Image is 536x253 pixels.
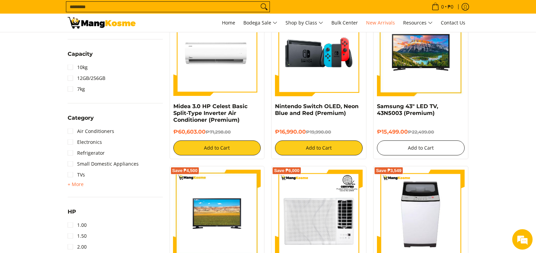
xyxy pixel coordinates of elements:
summary: Open [68,115,94,126]
img: nintendo-switch-with-joystick-and-dock-full-view-mang-kosme [275,9,363,96]
button: Add to Cart [377,140,465,155]
img: Midea 3.0 HP Celest Basic Split-Type Inverter Air Conditioner (Premium) [173,9,261,96]
a: New Arrivals [363,14,398,32]
a: Bulk Center [328,14,361,32]
summary: Open [68,180,84,188]
a: Home [219,14,239,32]
a: Samsung 43" LED TV, 43N5003 (Premium) [377,103,438,116]
a: 12GB/256GB [68,73,105,84]
h6: ₱60,603.00 [173,129,261,135]
h6: ₱15,499.00 [377,129,465,135]
span: Home [222,19,235,26]
a: Nintendo Switch OLED, Neon Blue and Red (Premium) [275,103,359,116]
a: Electronics [68,137,102,148]
a: 1.50 [68,231,87,241]
a: 10kg [68,62,88,73]
del: ₱71,298.00 [206,129,231,135]
span: HP [68,209,76,215]
span: ₱0 [447,4,454,9]
del: ₱22,499.00 [408,129,434,135]
span: Contact Us [441,19,465,26]
nav: Main Menu [142,14,469,32]
a: Refrigerator [68,148,105,158]
span: Category [68,115,94,121]
del: ₱19,990.00 [306,129,331,135]
span: Save ₱4,500 [172,169,198,173]
a: Midea 3.0 HP Celest Basic Split-Type Inverter Air Conditioner (Premium) [173,103,247,123]
a: 7kg [68,84,85,95]
span: + More [68,182,84,187]
img: samsung-43-inch-led-tv-full-view- mang-kosme [377,9,465,96]
a: TVs [68,169,85,180]
span: Bulk Center [331,19,358,26]
a: Small Domestic Appliances [68,158,139,169]
span: Capacity [68,51,93,57]
a: Air Conditioners [68,126,114,137]
a: Resources [400,14,436,32]
a: 2.00 [68,241,87,252]
a: Shop by Class [282,14,327,32]
span: Save ₱6,000 [274,169,299,173]
summary: Open [68,51,93,62]
a: Bodega Sale [240,14,281,32]
button: Add to Cart [275,140,363,155]
summary: Open [68,209,76,220]
button: Add to Cart [173,140,261,155]
img: New Arrivals: Fresh Release from The Premium Brands l Mang Kosme [68,17,136,29]
span: Bodega Sale [243,19,277,27]
a: Contact Us [437,14,469,32]
span: Resources [403,19,433,27]
span: New Arrivals [366,19,395,26]
span: Shop by Class [286,19,323,27]
h6: ₱16,990.00 [275,129,363,135]
button: Search [259,2,270,12]
span: • [430,3,455,11]
span: Save ₱3,549 [376,169,401,173]
span: 0 [440,4,445,9]
a: 1.00 [68,220,87,231]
